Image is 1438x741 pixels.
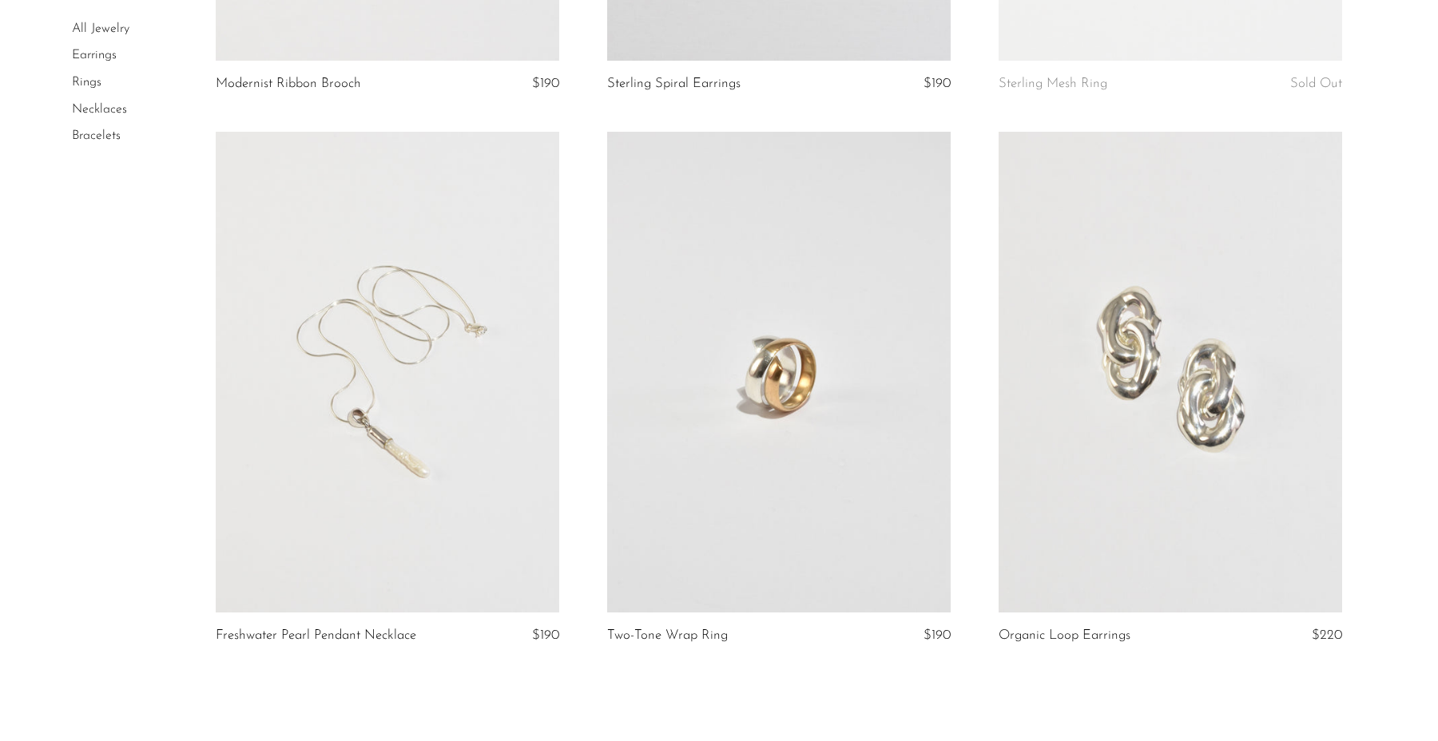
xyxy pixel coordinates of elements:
[1312,628,1342,642] span: $220
[72,50,117,62] a: Earrings
[607,77,741,91] a: Sterling Spiral Earrings
[999,628,1130,643] a: Organic Loop Earrings
[999,77,1107,91] a: Sterling Mesh Ring
[924,628,951,642] span: $190
[924,77,951,90] span: $190
[72,129,121,142] a: Bracelets
[607,628,728,643] a: Two-Tone Wrap Ring
[216,628,416,643] a: Freshwater Pearl Pendant Necklace
[532,77,559,90] span: $190
[72,22,129,35] a: All Jewelry
[532,628,559,642] span: $190
[1290,77,1342,90] span: Sold Out
[72,103,127,116] a: Necklaces
[216,77,361,91] a: Modernist Ribbon Brooch
[72,76,101,89] a: Rings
